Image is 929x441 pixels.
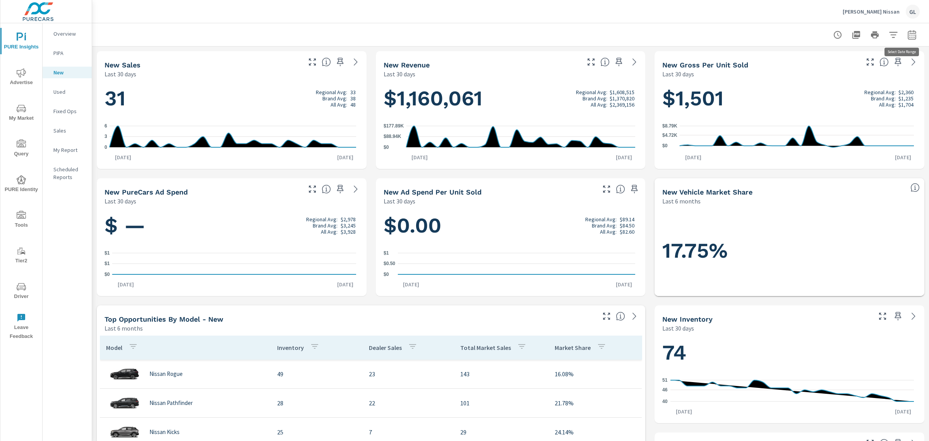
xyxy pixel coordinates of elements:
p: $82.60 [620,229,634,235]
p: All Avg: [600,229,617,235]
text: $0 [384,272,389,277]
p: [DATE] [610,153,638,161]
text: 6 [105,123,107,129]
a: See more details in report [628,310,641,322]
div: Overview [43,28,92,40]
span: Advertise [3,68,40,87]
p: [DATE] [670,408,698,415]
p: Used [53,88,86,96]
p: 7 [369,427,448,437]
img: glamour [109,362,140,386]
p: Last 30 days [384,69,415,79]
text: 51 [662,377,668,383]
div: Used [43,86,92,98]
p: Brand Avg: [313,222,338,229]
p: Overview [53,30,86,38]
span: Total cost of media for all PureCars channels for the selected dealership group over the selected... [322,184,331,194]
p: 29 [460,427,542,437]
a: See more details in report [907,56,920,68]
p: [DATE] [890,408,917,415]
text: 3 [105,134,107,140]
h5: New Inventory [662,315,713,323]
h1: 17.75% [662,238,917,264]
p: [DATE] [680,153,707,161]
h5: New Ad Spend Per Unit Sold [384,188,482,196]
p: Sales [53,127,86,134]
img: glamour [109,391,140,415]
p: Regional Avg: [306,216,338,222]
p: 21.78% [555,398,636,408]
p: $84.50 [620,222,634,229]
p: 24.14% [555,427,636,437]
div: New [43,67,92,78]
p: $1,235 [898,95,914,102]
text: $0 [105,272,110,277]
p: My Report [53,146,86,154]
span: Average cost of advertising per each vehicle sold at the dealer over the selected date range. The... [616,184,625,194]
text: $4.72K [662,133,677,138]
p: All Avg: [591,102,607,108]
button: Apply Filters [886,27,901,43]
p: $3,245 [341,222,356,229]
p: Last 30 days [105,196,136,206]
p: Last 6 months [662,196,701,206]
h5: New Vehicle Market Share [662,188,752,196]
p: $3,928 [341,229,356,235]
span: Total sales revenue over the selected date range. [Source: This data is sourced from the dealer’s... [600,57,610,67]
h5: New PureCars Ad Spend [105,188,188,196]
p: 16.08% [555,369,636,379]
span: Leave Feedback [3,313,40,341]
div: Scheduled Reports [43,164,92,183]
p: All Avg: [331,102,347,108]
p: [DATE] [332,153,359,161]
text: $1 [105,250,110,256]
text: $0.50 [384,261,395,267]
text: 46 [662,387,668,393]
p: Last 6 months [105,324,143,333]
text: $0 [384,145,389,150]
a: See more details in report [350,183,362,195]
p: [DATE] [398,281,425,288]
p: 38 [350,95,356,102]
p: All Avg: [321,229,338,235]
a: See more details in report [350,56,362,68]
p: Regional Avg: [585,216,617,222]
p: Brand Avg: [583,95,607,102]
p: $2,978 [341,216,356,222]
p: 48 [350,102,356,108]
h1: 31 [105,85,359,112]
h5: New Gross Per Unit Sold [662,61,748,69]
p: [DATE] [332,281,359,288]
p: [DATE] [610,281,638,288]
h1: $ — [105,212,359,239]
p: Brand Avg: [871,95,896,102]
p: [PERSON_NAME] Nissan [843,8,900,15]
span: My Market [3,104,40,123]
p: Market Share [555,344,591,351]
span: Average gross profit generated by the dealership for each vehicle sold over the selected date ran... [879,57,889,67]
span: Find the biggest opportunities within your model lineup by seeing how each model is selling in yo... [616,312,625,321]
h1: $1,501 [662,85,917,112]
button: Make Fullscreen [585,56,597,68]
span: Number of vehicles sold by the dealership over the selected date range. [Source: This data is sou... [322,57,331,67]
text: 0 [105,145,107,150]
p: Brand Avg: [592,222,617,229]
h5: Top Opportunities by Model - New [105,315,223,323]
button: Make Fullscreen [600,183,613,195]
p: Nissan Kicks [149,429,180,436]
p: Inventory [277,344,304,351]
p: Last 30 days [105,69,136,79]
p: $2,360 [898,89,914,95]
div: PIPA [43,47,92,59]
span: Driver [3,282,40,301]
div: GL [906,5,920,19]
p: 101 [460,398,542,408]
p: 143 [460,369,542,379]
span: Dealer Sales within ZipCode / Total Market Sales. [Market = within dealer PMA (or 60 miles if no ... [910,183,920,192]
p: 33 [350,89,356,95]
span: Save this to your personalized report [628,183,641,195]
a: See more details in report [628,56,641,68]
p: Nissan Pathfinder [149,400,193,407]
text: $1 [384,250,389,256]
p: [DATE] [406,153,433,161]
